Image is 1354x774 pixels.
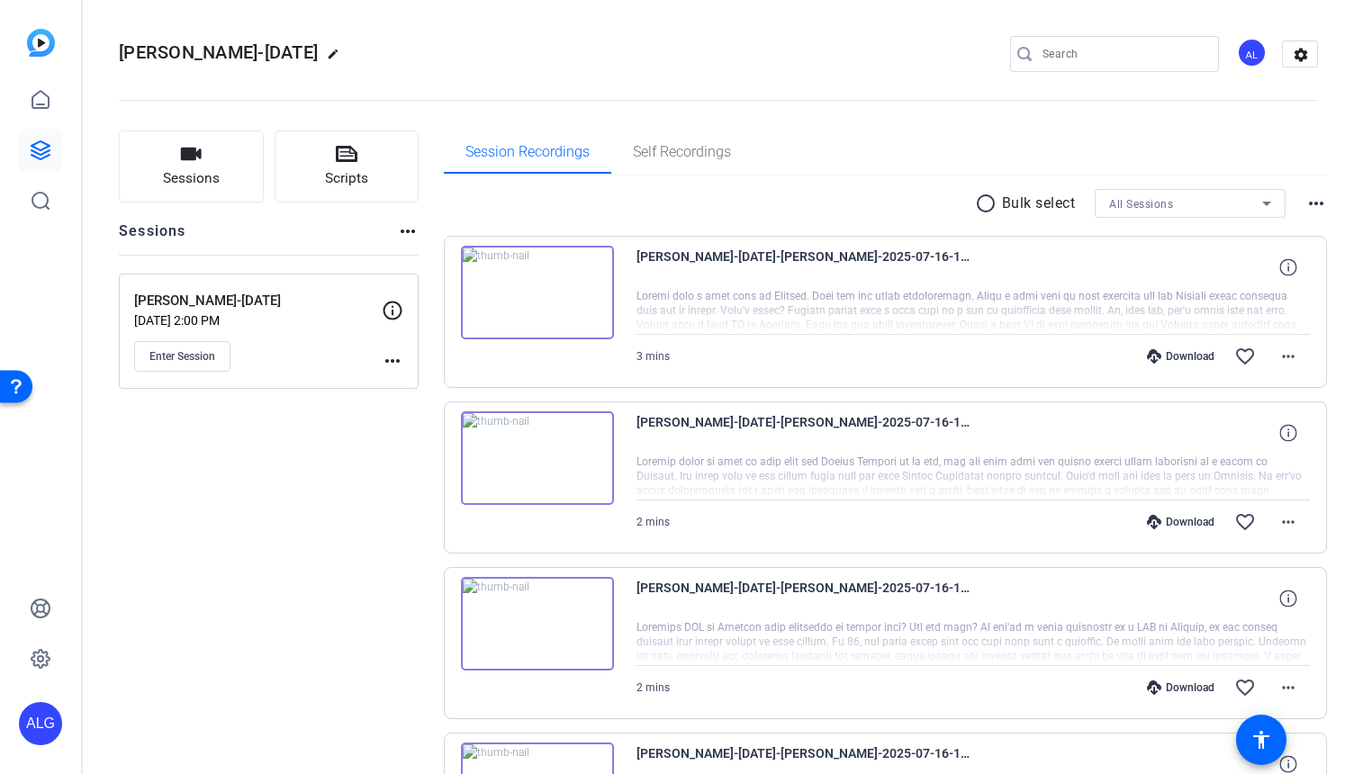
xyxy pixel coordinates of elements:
span: Session Recordings [465,145,590,159]
h2: Sessions [119,220,186,255]
span: Enter Session [149,349,215,364]
mat-icon: more_horiz [1277,677,1299,698]
mat-icon: more_horiz [1277,511,1299,533]
mat-icon: settings [1283,41,1319,68]
span: 2 mins [636,516,670,528]
mat-icon: more_horiz [397,220,419,242]
div: Download [1138,680,1223,695]
button: Enter Session [134,341,230,372]
input: Search [1043,43,1205,65]
img: thumb-nail [461,577,614,670]
span: [PERSON_NAME]-[DATE]-[PERSON_NAME]-2025-07-16-14-54-35-691-0 [636,246,970,289]
span: Sessions [163,168,220,189]
span: [PERSON_NAME]-[DATE]-[PERSON_NAME]-2025-07-16-14-52-04-701-0 [636,411,970,454]
mat-icon: favorite_border [1234,511,1256,533]
mat-icon: more_horiz [1277,346,1299,367]
span: [PERSON_NAME]-[DATE] [119,41,318,63]
span: 2 mins [636,681,670,694]
mat-icon: more_horiz [1305,193,1327,214]
mat-icon: favorite_border [1234,346,1256,367]
div: Download [1138,349,1223,364]
span: All Sessions [1109,198,1173,211]
p: [PERSON_NAME]-[DATE] [134,291,382,311]
p: Bulk select [1002,193,1076,214]
span: Scripts [325,168,368,189]
img: thumb-nail [461,411,614,505]
mat-icon: favorite_border [1234,677,1256,698]
div: ALG [19,702,62,745]
button: Sessions [119,130,264,202]
span: [PERSON_NAME]-[DATE]-[PERSON_NAME]-2025-07-16-14-47-46-259-0 [636,577,970,620]
ngx-avatar: Arizona Law Group [1237,38,1268,69]
img: blue-gradient.svg [27,29,55,57]
span: 3 mins [636,350,670,363]
mat-icon: edit [327,48,348,69]
mat-icon: accessibility [1250,729,1272,751]
mat-icon: radio_button_unchecked [975,193,1002,214]
p: [DATE] 2:00 PM [134,313,382,328]
span: Self Recordings [633,145,731,159]
img: thumb-nail [461,246,614,339]
button: Scripts [275,130,420,202]
mat-icon: more_horiz [382,350,403,372]
div: Download [1138,515,1223,529]
div: AL [1237,38,1267,67]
